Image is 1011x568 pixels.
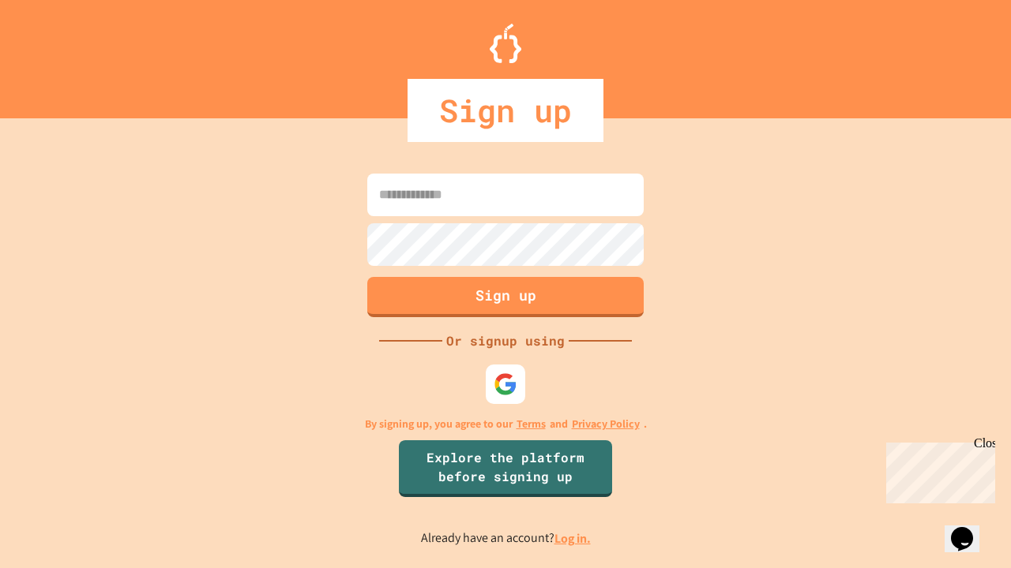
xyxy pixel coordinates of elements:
[6,6,109,100] div: Chat with us now!Close
[572,416,640,432] a: Privacy Policy
[945,505,995,552] iframe: chat widget
[442,331,569,350] div: Or signup using
[490,24,521,63] img: Logo.svg
[421,529,591,548] p: Already have an account?
[554,530,591,547] a: Log in.
[494,372,517,396] img: google-icon.svg
[517,416,546,432] a: Terms
[408,79,603,142] div: Sign up
[365,416,647,432] p: By signing up, you agree to our and .
[880,436,995,503] iframe: chat widget
[399,440,612,497] a: Explore the platform before signing up
[367,277,644,317] button: Sign up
